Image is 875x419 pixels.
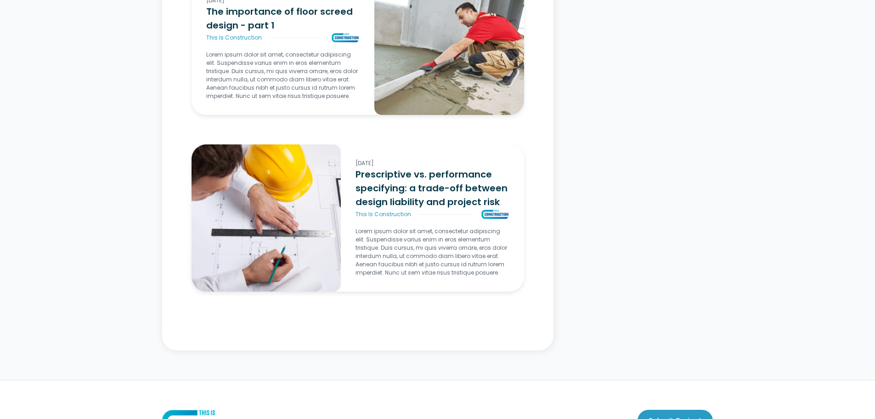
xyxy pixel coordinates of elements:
img: Prescriptive vs. performance specifying: a trade-off between design liability and project risk [192,144,341,292]
h3: Prescriptive vs. performance specifying: a trade-off between design liability and project risk [356,167,509,209]
div: This Is Construction [206,34,262,42]
p: Lorem ipsum dolor sit amet, consectetur adipiscing elit. Suspendisse varius enim in eros elementu... [206,51,360,100]
div: This Is Construction [356,210,411,218]
div: [DATE] [356,159,509,167]
img: Prescriptive vs. performance specifying: a trade-off between design liability and project risk [480,209,509,220]
img: The importance of floor screed design - part 1 [331,32,360,43]
a: [DATE]Prescriptive vs. performance specifying: a trade-off between design liability and project r... [341,144,524,292]
p: Lorem ipsum dolor sit amet, consectetur adipiscing elit. Suspendisse varius enim in eros elementu... [356,227,509,277]
h3: The importance of floor screed design - part 1 [206,5,360,32]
